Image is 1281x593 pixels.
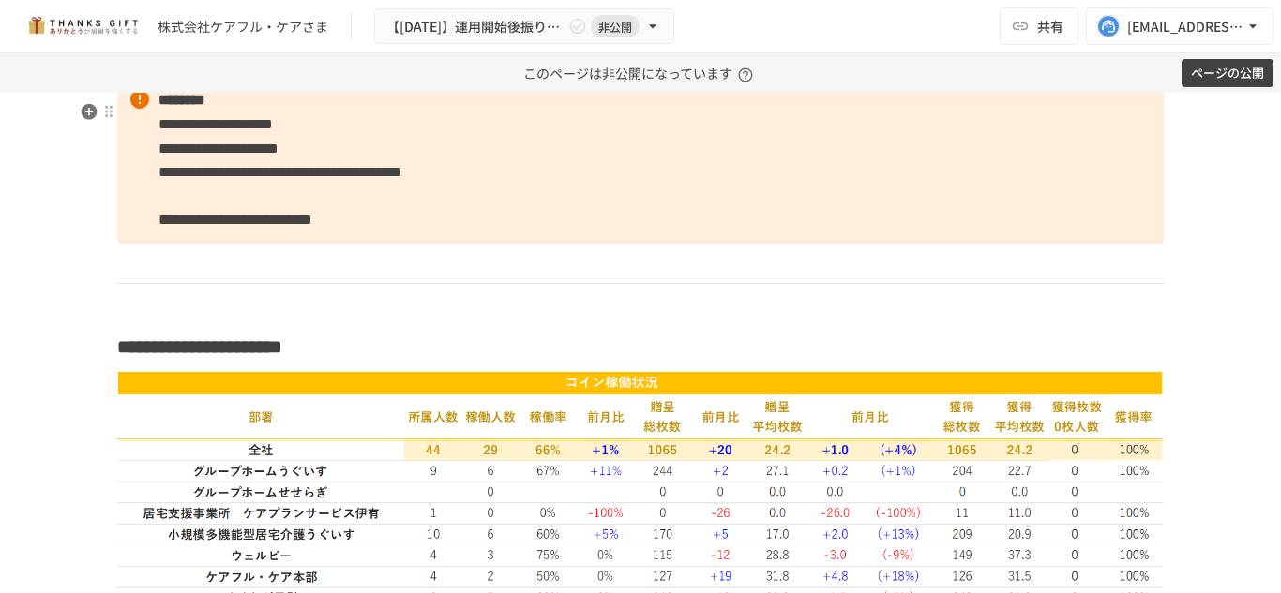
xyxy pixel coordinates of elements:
div: [EMAIL_ADDRESS][DOMAIN_NAME] [1127,15,1243,38]
img: mMP1OxWUAhQbsRWCurg7vIHe5HqDpP7qZo7fRoNLXQh [23,11,143,41]
button: 共有 [1000,7,1078,45]
span: 共有 [1037,16,1063,37]
div: 株式会社ケアフル・ケアさま [158,17,328,37]
button: ページの公開 [1182,59,1273,88]
button: [EMAIL_ADDRESS][DOMAIN_NAME] [1086,7,1273,45]
p: このページは非公開になっています [523,53,759,93]
span: 【[DATE]】運用開始後振り返りミーティング [386,15,565,38]
button: 【[DATE]】運用開始後振り返りミーティング非公開 [374,8,674,45]
span: 非公開 [591,17,640,37]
